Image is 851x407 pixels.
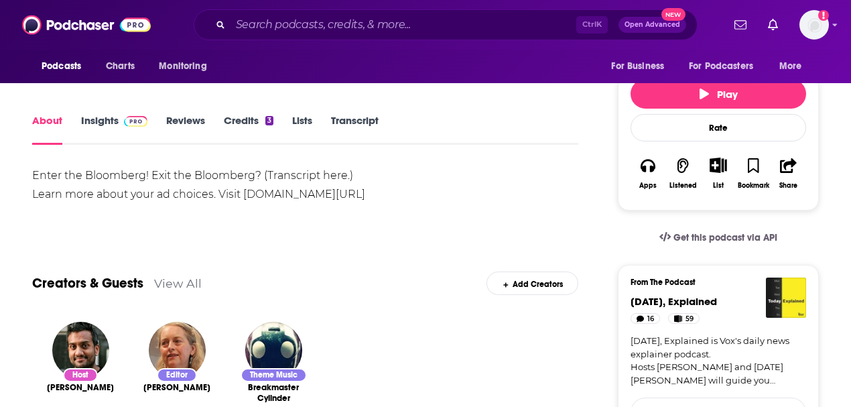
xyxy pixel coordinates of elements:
[763,13,783,36] a: Show notifications dropdown
[639,182,657,190] div: Apps
[22,12,151,38] img: Podchaser - Follow, Share and Rate Podcasts
[799,10,829,40] button: Show profile menu
[668,313,700,324] a: 59
[81,114,147,145] a: InsightsPodchaser Pro
[701,149,736,198] div: Show More ButtonList
[159,57,206,76] span: Monitoring
[631,79,806,109] button: Play
[47,382,114,393] a: Sean Rameswaram
[124,116,147,127] img: Podchaser Pro
[32,166,578,204] div: Enter the Bloomberg! Exit the Bloomberg? (Transcript here.) Learn more about your ad choices. Vis...
[625,21,680,28] span: Open Advanced
[106,57,135,76] span: Charts
[618,17,686,33] button: Open AdvancedNew
[149,54,224,79] button: open menu
[224,114,273,145] a: Credits3
[771,149,806,198] button: Share
[736,149,771,198] button: Bookmark
[63,368,98,382] div: Host
[689,57,753,76] span: For Podcasters
[52,322,109,379] img: Sean Rameswaram
[157,368,197,382] div: Editor
[631,295,717,308] span: [DATE], Explained
[799,10,829,40] img: User Profile
[602,54,681,79] button: open menu
[729,13,752,36] a: Show notifications dropdown
[738,182,769,190] div: Bookmark
[685,312,694,326] span: 59
[331,114,379,145] a: Transcript
[236,382,311,404] a: Breakmaster Cylinder
[631,335,806,387] a: [DATE], Explained is Vox's daily news explainer podcast. Hosts [PERSON_NAME] and [DATE][PERSON_NA...
[631,114,806,141] div: Rate
[194,9,698,40] div: Search podcasts, credits, & more...
[704,158,732,172] button: Show More Button
[32,54,99,79] button: open menu
[779,182,797,190] div: Share
[631,149,665,198] button: Apps
[143,382,210,393] span: [PERSON_NAME]
[661,8,685,21] span: New
[700,88,738,101] span: Play
[143,382,210,393] a: Brigid McCarthy
[166,114,205,145] a: Reviews
[32,275,143,292] a: Creators & Guests
[631,295,717,308] a: Today, Explained
[97,54,143,79] a: Charts
[42,57,81,76] span: Podcasts
[149,322,206,379] img: Brigid McCarthy
[713,181,724,190] div: List
[799,10,829,40] span: Logged in as vjacobi
[647,312,654,326] span: 16
[576,16,608,34] span: Ctrl K
[47,382,114,393] span: [PERSON_NAME]
[245,322,302,379] img: Breakmaster Cylinder
[680,54,773,79] button: open menu
[665,149,700,198] button: Listened
[766,278,806,318] img: Today, Explained
[770,54,819,79] button: open menu
[241,368,307,382] div: Theme Music
[32,114,62,145] a: About
[631,313,660,324] a: 16
[486,272,578,295] div: Add Creators
[265,116,273,125] div: 3
[649,221,788,254] a: Get this podcast via API
[779,57,802,76] span: More
[673,232,777,243] span: Get this podcast via API
[818,10,829,21] svg: Add a profile image
[669,182,697,190] div: Listened
[631,278,795,287] h3: From The Podcast
[292,114,312,145] a: Lists
[231,14,576,36] input: Search podcasts, credits, & more...
[154,276,202,290] a: View All
[611,57,664,76] span: For Business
